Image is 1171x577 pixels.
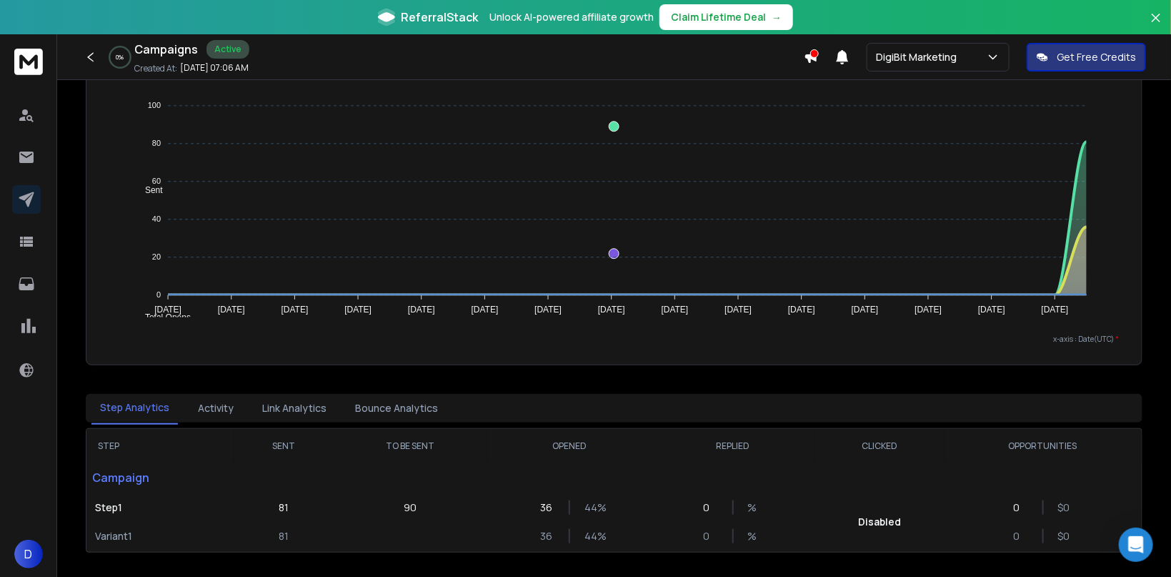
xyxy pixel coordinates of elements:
[180,62,249,74] p: [DATE] 07:06 AM
[14,540,43,568] button: D
[152,215,161,224] tspan: 40
[814,429,944,463] th: CLICKED
[748,529,762,543] p: %
[404,500,417,515] p: 90
[1057,50,1136,64] p: Get Free Credits
[154,305,181,315] tspan: [DATE]
[598,305,625,315] tspan: [DATE]
[279,500,289,515] p: 81
[116,53,124,61] p: 0 %
[218,305,245,315] tspan: [DATE]
[704,529,718,543] p: 0
[152,253,161,262] tspan: 20
[1058,500,1072,515] p: $ 0
[86,463,234,492] p: Campaign
[408,305,435,315] tspan: [DATE]
[95,529,226,543] p: Variant 1
[487,429,651,463] th: OPENED
[279,529,289,543] p: 81
[876,50,962,64] p: DigiBit Marketing
[651,429,814,463] th: REPLIED
[1027,43,1146,71] button: Get Free Credits
[662,305,689,315] tspan: [DATE]
[189,393,242,424] button: Activity
[1042,305,1069,315] tspan: [DATE]
[915,305,942,315] tspan: [DATE]
[724,305,752,315] tspan: [DATE]
[95,500,226,515] p: Step 1
[584,500,599,515] p: 44 %
[401,9,478,26] span: ReferralStack
[152,177,161,186] tspan: 60
[1014,529,1028,543] p: 0
[584,529,599,543] p: 44 %
[333,429,487,463] th: TO BE SENT
[1058,529,1072,543] p: $ 0
[234,429,333,463] th: SENT
[1119,528,1153,562] div: Open Intercom Messenger
[148,102,161,110] tspan: 100
[109,334,1119,345] p: x-axis : Date(UTC)
[1147,9,1165,43] button: Close banner
[206,40,249,59] div: Active
[704,500,718,515] p: 0
[978,305,1005,315] tspan: [DATE]
[534,305,562,315] tspan: [DATE]
[788,305,815,315] tspan: [DATE]
[945,429,1142,463] th: OPPORTUNITIES
[134,41,198,58] h1: Campaigns
[659,4,793,30] button: Claim Lifetime Deal→
[540,500,554,515] p: 36
[858,515,901,529] p: Disabled
[772,10,782,24] span: →
[540,529,554,543] p: 36
[281,305,309,315] tspan: [DATE]
[748,500,762,515] p: %
[134,312,191,322] span: Total Opens
[156,291,161,300] tspan: 0
[134,63,177,74] p: Created At:
[472,305,499,315] tspan: [DATE]
[347,393,447,424] button: Bounce Analytics
[489,10,654,24] p: Unlock AI-powered affiliate growth
[344,305,372,315] tspan: [DATE]
[852,305,879,315] tspan: [DATE]
[254,393,335,424] button: Link Analytics
[134,185,163,195] span: Sent
[86,429,234,463] th: STEP
[91,392,178,425] button: Step Analytics
[152,139,161,148] tspan: 80
[1014,500,1028,515] p: 0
